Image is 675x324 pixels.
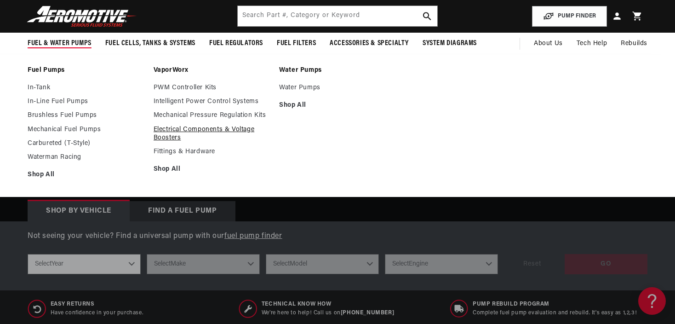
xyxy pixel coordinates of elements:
[621,39,647,49] span: Rebuilds
[423,39,477,48] span: System Diagrams
[28,231,647,243] p: Not seeing your vehicle? Find a universal pump with our
[28,39,92,48] span: Fuel & Water Pumps
[154,98,270,106] a: Intelligent Power Control Systems
[279,101,396,110] a: Shop All
[577,39,607,49] span: Tech Help
[209,39,263,48] span: Fuel Regulators
[28,84,144,92] a: In-Tank
[154,66,270,75] a: VaporWorx
[341,310,394,316] a: [PHONE_NUMBER]
[614,33,654,55] summary: Rebuilds
[527,33,570,55] a: About Us
[154,84,270,92] a: PWM Controller Kits
[24,6,139,27] img: Aeromotive
[28,171,144,179] a: Shop All
[279,84,396,92] a: Water Pumps
[98,33,202,54] summary: Fuel Cells, Tanks & Systems
[28,153,144,162] a: Waterman Racing
[28,201,130,221] div: Shop by vehicle
[154,165,270,174] a: Shop All
[202,33,270,54] summary: Fuel Regulators
[147,254,260,274] select: Make
[570,33,614,55] summary: Tech Help
[266,254,379,274] select: Model
[238,6,437,26] input: Search by Part Number, Category or Keyword
[130,201,235,221] div: Find a Fuel Pump
[416,33,484,54] summary: System Diagrams
[277,39,316,48] span: Fuel Filters
[532,6,607,27] button: PUMP FINDER
[270,33,323,54] summary: Fuel Filters
[330,39,409,48] span: Accessories & Specialty
[473,309,637,317] p: Complete fuel pump evaluation and rebuild. It's easy as 1,2,3!
[28,98,144,106] a: In-Line Fuel Pumps
[28,254,141,274] select: Year
[154,148,270,156] a: Fittings & Hardware
[51,301,143,308] span: Easy Returns
[224,232,282,240] a: fuel pump finder
[417,6,437,26] button: search button
[28,126,144,134] a: Mechanical Fuel Pumps
[262,301,394,308] span: Technical Know How
[28,139,144,148] a: Carbureted (T-Style)
[105,39,195,48] span: Fuel Cells, Tanks & Systems
[473,301,637,308] span: Pump Rebuild program
[534,40,563,47] span: About Us
[28,66,144,75] a: Fuel Pumps
[154,126,270,142] a: Electrical Components & Voltage Boosters
[279,66,396,75] a: Water Pumps
[154,111,270,120] a: Mechanical Pressure Regulation Kits
[21,33,98,54] summary: Fuel & Water Pumps
[51,309,143,317] p: Have confidence in your purchase.
[323,33,416,54] summary: Accessories & Specialty
[262,309,394,317] p: We’re here to help! Call us on
[28,111,144,120] a: Brushless Fuel Pumps
[385,254,498,274] select: Engine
